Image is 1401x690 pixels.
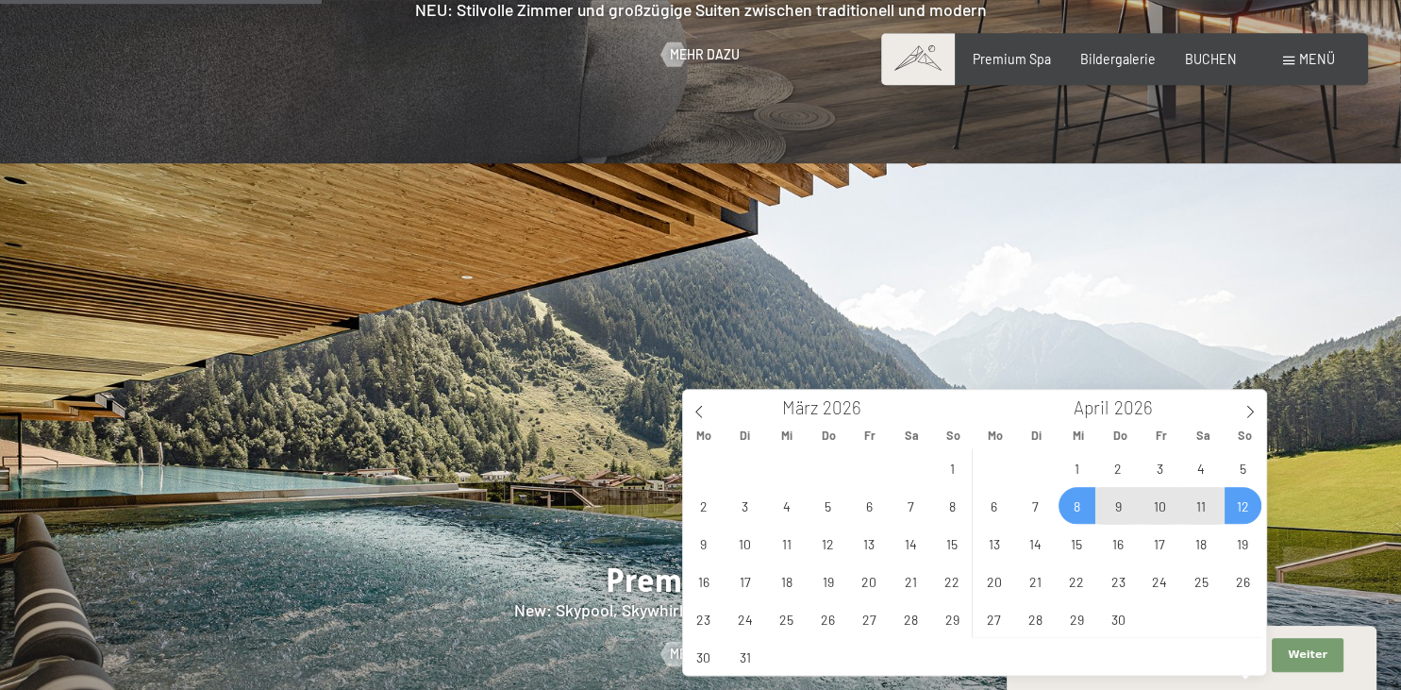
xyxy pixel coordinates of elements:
span: März 9, 2026 [685,525,722,562]
span: März 28, 2026 [892,600,929,637]
span: Weiter [1288,648,1327,663]
a: Mehr dazu [661,45,740,64]
span: März 21, 2026 [892,563,929,599]
span: April 13, 2026 [976,525,1012,562]
span: April 18, 2026 [1183,525,1220,562]
span: März 15, 2026 [934,525,971,562]
span: April 2, 2026 [1100,449,1137,486]
span: Di [725,429,766,442]
span: Mo [975,429,1016,442]
span: März 18, 2026 [768,563,805,599]
span: April 25, 2026 [1183,563,1220,599]
span: April 20, 2026 [976,563,1012,599]
span: März 7, 2026 [892,487,929,524]
span: Fr [849,429,891,442]
a: BUCHEN [1185,51,1237,67]
span: Mi [766,429,808,442]
span: März 14, 2026 [892,525,929,562]
span: April 28, 2026 [1017,600,1054,637]
button: Weiter [1272,638,1343,672]
span: Do [1099,429,1141,442]
span: April 1, 2026 [1059,449,1095,486]
span: Menü [1299,51,1335,67]
span: April 23, 2026 [1100,563,1137,599]
span: April 16, 2026 [1100,525,1137,562]
span: April 11, 2026 [1183,487,1220,524]
span: April 30, 2026 [1100,600,1137,637]
span: April 3, 2026 [1142,449,1178,486]
span: April 24, 2026 [1142,563,1178,599]
span: März 26, 2026 [809,600,846,637]
span: April 15, 2026 [1059,525,1095,562]
a: Mehr dazu [661,645,740,664]
span: April 26, 2026 [1225,563,1261,599]
span: März 16, 2026 [685,563,722,599]
span: Sa [1182,429,1224,442]
span: März 1, 2026 [934,449,971,486]
span: März 17, 2026 [726,563,763,599]
span: Einwilligung Marketing* [518,390,674,409]
span: März 30, 2026 [685,638,722,675]
span: März 24, 2026 [726,600,763,637]
a: Bildergalerie [1080,51,1156,67]
span: April 21, 2026 [1017,563,1054,599]
span: März 31, 2026 [726,638,763,675]
span: März 23, 2026 [685,600,722,637]
span: April 4, 2026 [1183,449,1220,486]
span: So [932,429,974,442]
span: April 22, 2026 [1059,563,1095,599]
span: April 17, 2026 [1142,525,1178,562]
span: März 25, 2026 [768,600,805,637]
span: April 9, 2026 [1100,487,1137,524]
span: März 12, 2026 [809,525,846,562]
span: Mo [683,429,725,442]
span: März 27, 2026 [851,600,888,637]
a: Premium Spa [973,51,1051,67]
span: Mehr dazu [670,45,740,64]
span: April 5, 2026 [1225,449,1261,486]
span: März 4, 2026 [768,487,805,524]
span: April 14, 2026 [1017,525,1054,562]
span: März 2, 2026 [685,487,722,524]
span: April 29, 2026 [1059,600,1095,637]
span: März 13, 2026 [851,525,888,562]
span: April 10, 2026 [1142,487,1178,524]
span: März 29, 2026 [934,600,971,637]
span: Do [808,429,849,442]
span: März 6, 2026 [851,487,888,524]
span: April [1074,399,1109,417]
span: März 20, 2026 [851,563,888,599]
span: April 19, 2026 [1225,525,1261,562]
span: März 3, 2026 [726,487,763,524]
input: Year [1109,396,1171,418]
span: März 5, 2026 [809,487,846,524]
span: April 12, 2026 [1225,487,1261,524]
span: Di [1016,429,1058,442]
span: April 7, 2026 [1017,487,1054,524]
input: Year [818,396,880,418]
span: März 19, 2026 [809,563,846,599]
span: Fr [1141,429,1182,442]
span: März 8, 2026 [934,487,971,524]
span: April 6, 2026 [976,487,1012,524]
span: März 10, 2026 [726,525,763,562]
span: März 22, 2026 [934,563,971,599]
span: März [782,399,818,417]
span: Sa [891,429,932,442]
span: Mehr dazu [670,645,740,664]
span: März 11, 2026 [768,525,805,562]
span: Mi [1058,429,1099,442]
span: April 27, 2026 [976,600,1012,637]
span: So [1224,429,1265,442]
